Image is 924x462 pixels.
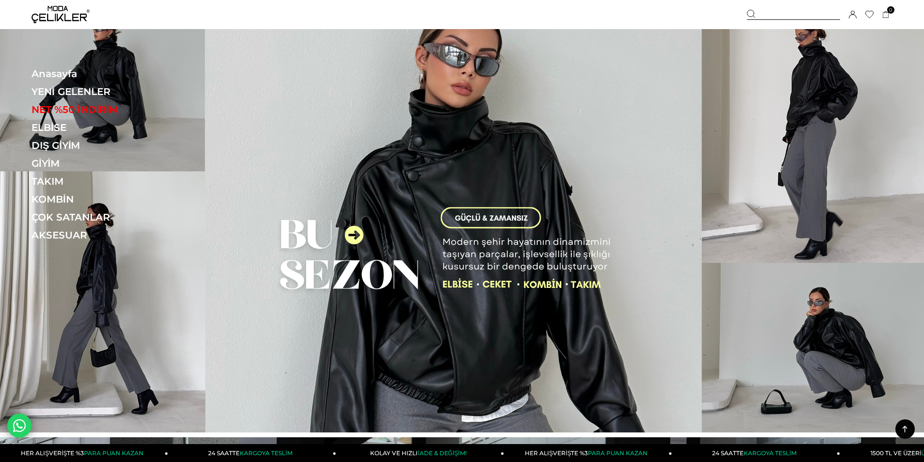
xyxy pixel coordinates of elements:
span: İADE & DEĞİŞİM! [418,449,466,457]
a: NET %50 İNDİRİM [32,104,165,115]
a: KOMBİN [32,193,165,205]
a: ÇOK SATANLAR [32,211,165,223]
a: YENİ GELENLER [32,86,165,97]
a: ELBİSE [32,122,165,133]
img: logo [32,6,90,23]
span: 0 [887,6,894,14]
a: 24 SAATTEKARGOYA TESLİM [672,444,840,462]
a: KOLAY VE HIZLIİADE & DEĞİŞİM! [336,444,504,462]
a: 24 SAATTEKARGOYA TESLİM [168,444,336,462]
span: KARGOYA TESLİM [744,449,796,457]
span: PARA PUAN KAZAN [84,449,144,457]
a: TAKIM [32,175,165,187]
span: KARGOYA TESLİM [240,449,292,457]
span: PARA PUAN KAZAN [588,449,648,457]
a: Anasayfa [32,68,165,80]
a: GİYİM [32,158,165,169]
a: 0 [882,11,890,18]
a: HER ALIŞVERİŞTE %3PARA PUAN KAZAN [504,444,672,462]
a: AKSESUAR [32,229,165,241]
a: DIŞ GİYİM [32,140,165,151]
